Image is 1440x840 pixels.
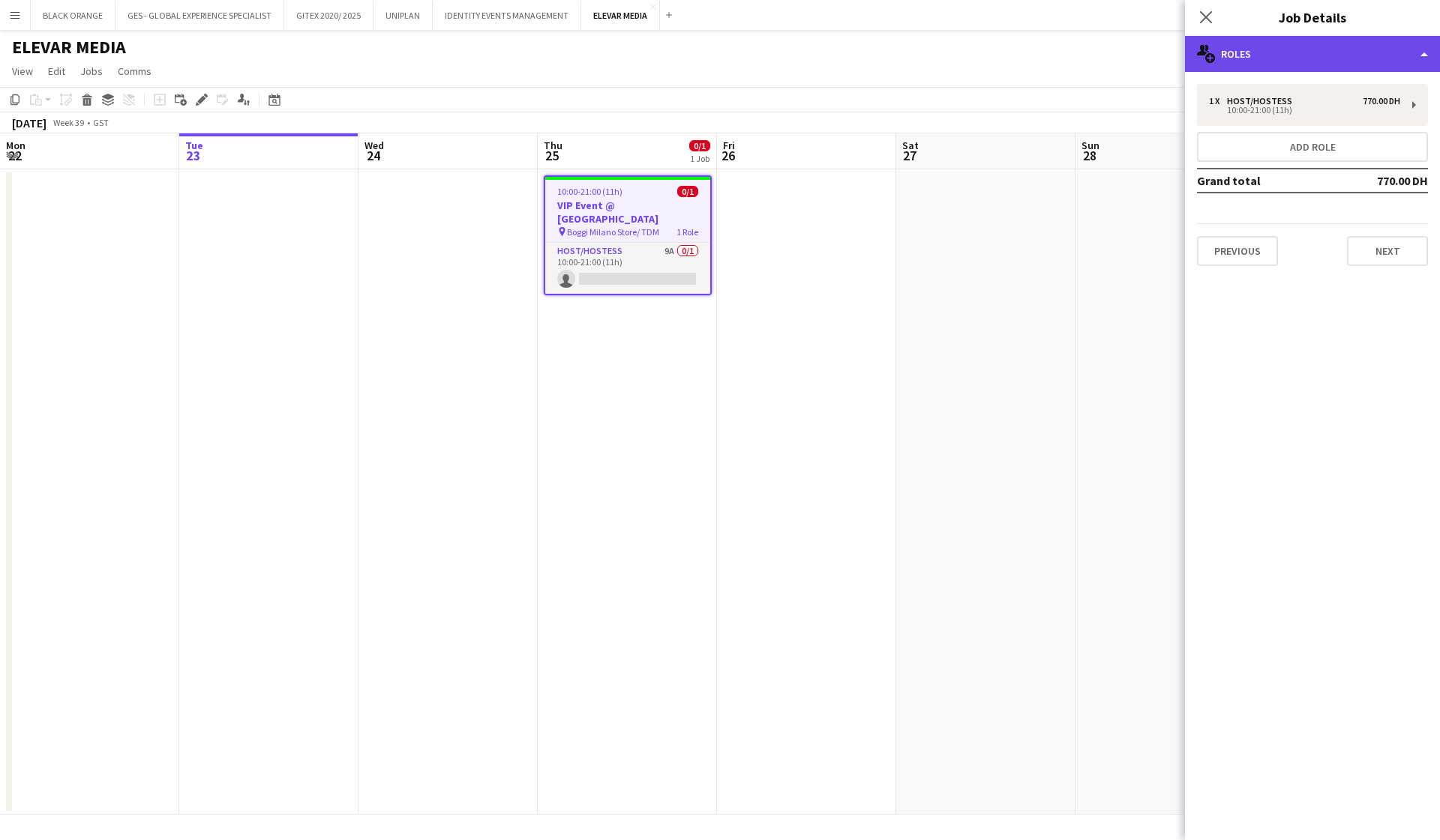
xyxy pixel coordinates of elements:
[12,115,46,130] div: [DATE]
[1209,106,1400,114] div: 10:00-21:00 (11h)
[567,226,659,238] span: Boggi Milano Store/ TDM
[1197,132,1428,162] button: Add role
[6,61,39,81] a: View
[1081,139,1099,152] span: Sun
[42,61,71,81] a: Edit
[364,139,384,152] span: Wed
[115,1,284,30] button: GES - GLOBAL EXPERIENCE SPECIALIST
[6,139,25,152] span: Mon
[545,243,710,294] app-card-role: Host/Hostess9A0/110:00-21:00 (11h)
[900,147,919,164] span: 27
[1227,96,1298,106] div: Host/Hostess
[544,175,712,295] app-job-card: 10:00-21:00 (11h)0/1VIP Event @ [GEOGRAPHIC_DATA] Boggi Milano Store/ TDM1 RoleHost/Hostess9A0/11...
[1185,36,1440,72] div: Roles
[74,61,109,81] a: Jobs
[541,147,562,164] span: 25
[433,1,581,30] button: IDENTITY EVENTS MANAGEMENT
[676,226,698,238] span: 1 Role
[1185,7,1440,27] h3: Job Details
[1209,96,1227,106] div: 1 x
[362,147,384,164] span: 24
[4,147,25,164] span: 22
[545,199,710,226] h3: VIP Event @ [GEOGRAPHIC_DATA]
[902,139,919,152] span: Sat
[1333,169,1428,193] td: 770.00 DH
[80,64,103,78] span: Jobs
[1079,147,1099,164] span: 28
[31,1,115,30] button: BLACK ORANGE
[48,64,65,78] span: Edit
[284,1,373,30] button: GITEX 2020/ 2025
[677,186,698,197] span: 0/1
[12,64,33,78] span: View
[689,140,710,151] span: 0/1
[12,36,126,58] h1: ELEVAR MEDIA
[1347,236,1428,266] button: Next
[1197,236,1278,266] button: Previous
[544,139,562,152] span: Thu
[183,147,203,164] span: 23
[185,139,203,152] span: Tue
[1197,169,1333,193] td: Grand total
[581,1,660,30] button: ELEVAR MEDIA
[93,117,109,128] div: GST
[112,61,157,81] a: Comms
[49,117,87,128] span: Week 39
[723,139,735,152] span: Fri
[118,64,151,78] span: Comms
[690,153,709,164] div: 1 Job
[1363,96,1400,106] div: 770.00 DH
[557,186,622,197] span: 10:00-21:00 (11h)
[373,1,433,30] button: UNIPLAN
[721,147,735,164] span: 26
